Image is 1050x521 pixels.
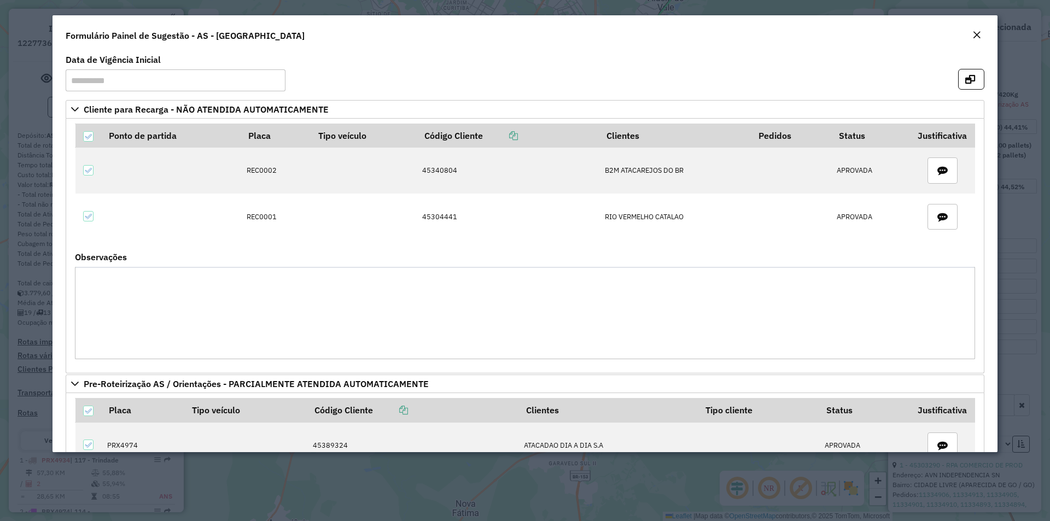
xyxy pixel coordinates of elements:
th: Tipo veículo [311,124,417,148]
h4: Formulário Painel de Sugestão - AS - [GEOGRAPHIC_DATA] [66,29,305,42]
button: Close [969,28,984,43]
td: 45304441 [417,194,599,239]
th: Status [819,399,910,422]
th: Status [831,124,911,148]
label: Observações [75,250,127,264]
th: Pedidos [751,124,831,148]
td: APROVADA [831,194,911,239]
span: Pre-Roteirização AS / Orientações - PARCIALMENTE ATENDIDA AUTOMATICAMENTE [84,379,429,388]
span: Cliente para Recarga - NÃO ATENDIDA AUTOMATICAMENTE [84,105,329,114]
th: Justificativa [911,399,975,422]
hb-button: Abrir em nova aba [958,73,984,84]
th: Clientes [599,124,751,148]
td: REC0002 [241,148,311,194]
td: PRX4974 [102,422,185,468]
th: Código Cliente [307,399,518,422]
em: Fechar [972,31,981,39]
td: ATACADAO DIA A DIA S.A [518,422,698,468]
a: Copiar [483,130,518,141]
div: Cliente para Recarga - NÃO ATENDIDA AUTOMATICAMENTE [66,119,984,373]
th: Tipo veículo [184,399,307,422]
a: Copiar [373,405,408,415]
th: Ponto de partida [102,124,241,148]
label: Data de Vigência Inicial [66,53,161,66]
td: APROVADA [831,148,911,194]
th: Justificativa [911,124,975,148]
th: Placa [102,399,185,422]
td: 45340804 [417,148,599,194]
td: 45389324 [307,422,518,468]
th: Clientes [518,399,698,422]
th: Código Cliente [417,124,599,148]
th: Placa [241,124,311,148]
td: B2M ATACAREJOS DO BR [599,148,751,194]
td: RIO VERMELHO CATALAO [599,194,751,239]
a: Cliente para Recarga - NÃO ATENDIDA AUTOMATICAMENTE [66,100,984,119]
a: Pre-Roteirização AS / Orientações - PARCIALMENTE ATENDIDA AUTOMATICAMENTE [66,374,984,393]
td: REC0001 [241,194,311,239]
td: APROVADA [819,422,910,468]
th: Tipo cliente [698,399,819,422]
